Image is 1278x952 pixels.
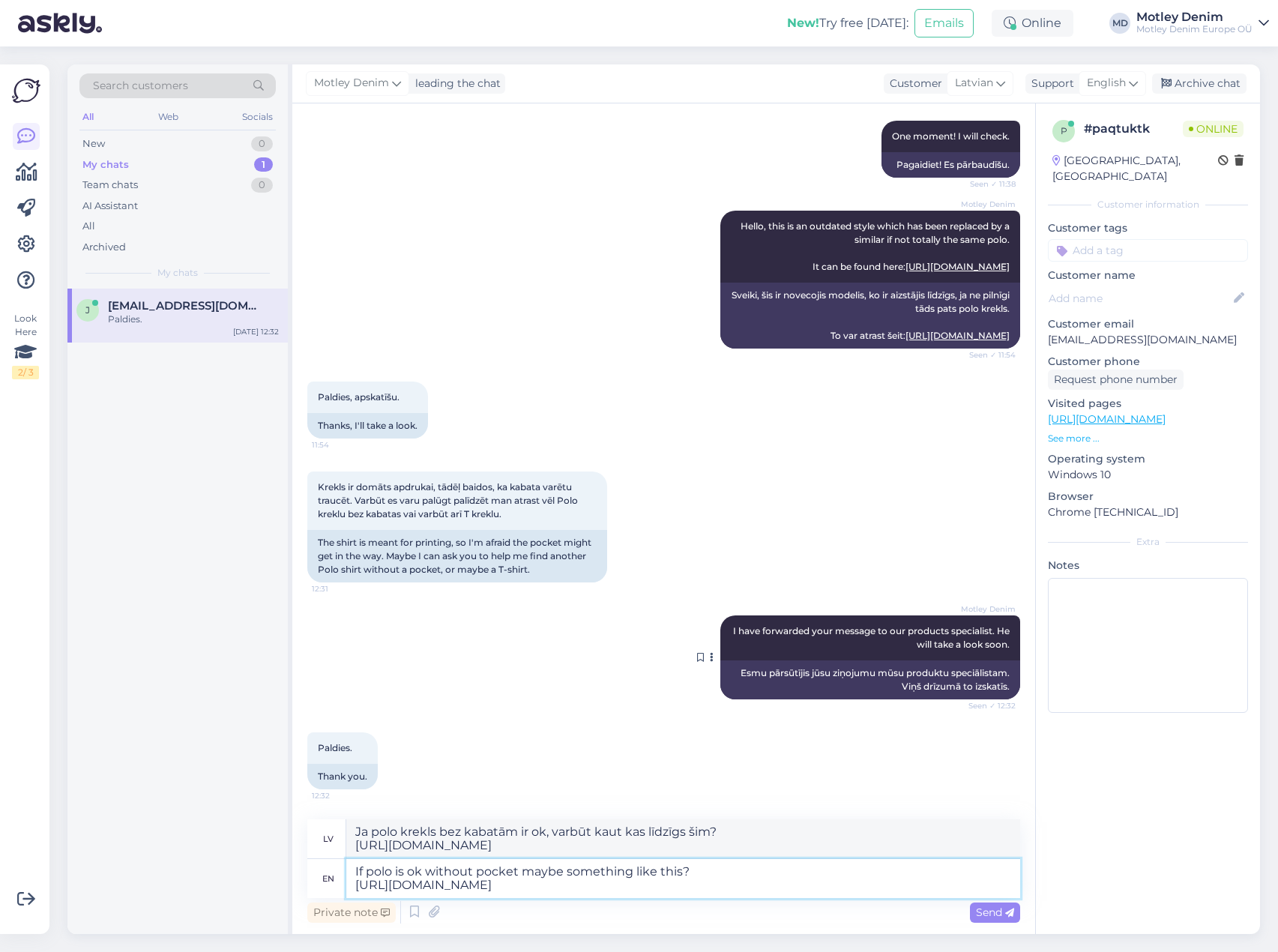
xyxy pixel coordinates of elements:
[992,10,1073,37] div: Online
[233,326,279,337] div: [DATE] 12:32
[1048,396,1248,412] p: Visited pages
[1048,412,1166,426] a: [URL][DOMAIN_NAME]
[318,742,352,753] span: Paldies.
[1048,332,1248,348] p: [EMAIL_ADDRESS][DOMAIN_NAME]
[720,660,1020,699] div: Esmu pārsūtījis jūsu ziņojumu mūsu produktu speciālistam. Viņš drīzumā to izskatīs.
[251,136,273,151] div: 0
[1048,316,1248,332] p: Customer email
[409,76,501,91] div: leading the chat
[314,75,389,91] span: Motley Denim
[1109,13,1130,34] div: MD
[1049,290,1231,307] input: Add name
[346,819,1020,858] textarea: Ja polo krekls bez kabatām ir ok, varbūt kaut kas līdzīgs šim? [URL][DOMAIN_NAME]
[1048,489,1248,504] p: Browser
[959,700,1016,711] span: Seen ✓ 12:32
[905,261,1010,272] a: [URL][DOMAIN_NAME]
[741,220,1012,272] span: Hello, this is an outdated style which has been replaced by a similar if not totally the same pol...
[1152,73,1247,94] div: Archive chat
[787,16,819,30] b: New!
[720,283,1020,349] div: Sveiki, šis ir novecojis modelis, ko ir aizstājis līdzīgs, ja ne pilnīgi tāds pats polo krekls. T...
[1048,220,1248,236] p: Customer tags
[1048,239,1248,262] input: Add a tag
[1048,432,1248,445] p: See more ...
[733,625,1012,650] span: I have forwarded your message to our products specialist. He will take a look soon.
[307,764,378,789] div: Thank you.
[1025,76,1074,91] div: Support
[322,866,334,891] div: en
[82,157,129,172] div: My chats
[108,313,279,326] div: Paldies.
[892,130,1010,142] span: One moment! I will check.
[239,107,276,127] div: Socials
[12,76,40,105] img: Askly Logo
[787,14,908,32] div: Try free [DATE]:
[1136,11,1269,35] a: Motley DenimMotley Denim Europe OÜ
[82,219,95,234] div: All
[1048,535,1248,549] div: Extra
[346,859,1020,898] textarea: If polo is ok without pocket maybe something like this? [URL][DOMAIN_NAME]
[959,178,1016,190] span: Seen ✓ 11:38
[1048,451,1248,467] p: Operating system
[1087,75,1126,91] span: English
[1136,23,1253,35] div: Motley Denim Europe OÜ
[93,78,188,94] span: Search customers
[1183,121,1244,137] span: Online
[318,481,580,519] span: Krekls ir domāts apdrukai, tādēļ baidos, ka kabata varētu traucēt. Varbūt es varu palūgt palīdzēt...
[1048,370,1184,390] div: Request phone number
[884,76,942,91] div: Customer
[1052,153,1218,184] div: [GEOGRAPHIC_DATA], [GEOGRAPHIC_DATA]
[85,304,90,316] span: j
[155,107,181,127] div: Web
[254,157,273,172] div: 1
[1048,558,1248,573] p: Notes
[959,349,1016,361] span: Seen ✓ 11:54
[959,603,1016,615] span: Motley Denim
[82,136,105,151] div: New
[1048,354,1248,370] p: Customer phone
[318,391,400,403] span: Paldies, apskatīšu.
[307,530,607,582] div: The shirt is meant for printing, so I'm afraid the pocket might get in the way. Maybe I can ask y...
[1048,268,1248,283] p: Customer name
[82,178,138,193] div: Team chats
[976,906,1014,919] span: Send
[307,903,396,923] div: Private note
[905,330,1010,341] a: [URL][DOMAIN_NAME]
[108,299,264,313] span: juris@apollo.lv
[12,312,39,379] div: Look Here
[1136,11,1253,23] div: Motley Denim
[79,107,97,127] div: All
[312,439,368,451] span: 11:54
[1084,120,1183,138] div: # paqtuktk
[312,790,368,801] span: 12:32
[914,9,974,37] button: Emails
[251,178,273,193] div: 0
[12,366,39,379] div: 2 / 3
[82,240,126,255] div: Archived
[157,266,198,280] span: My chats
[312,583,368,594] span: 12:31
[1048,198,1248,211] div: Customer information
[307,413,428,439] div: Thanks, I'll take a look.
[959,199,1016,210] span: Motley Denim
[881,152,1020,178] div: Pagaidiet! Es pārbaudīšu.
[323,826,334,852] div: lv
[1061,125,1067,136] span: p
[1048,467,1248,483] p: Windows 10
[1048,504,1248,520] p: Chrome [TECHNICAL_ID]
[82,199,138,214] div: AI Assistant
[955,75,993,91] span: Latvian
